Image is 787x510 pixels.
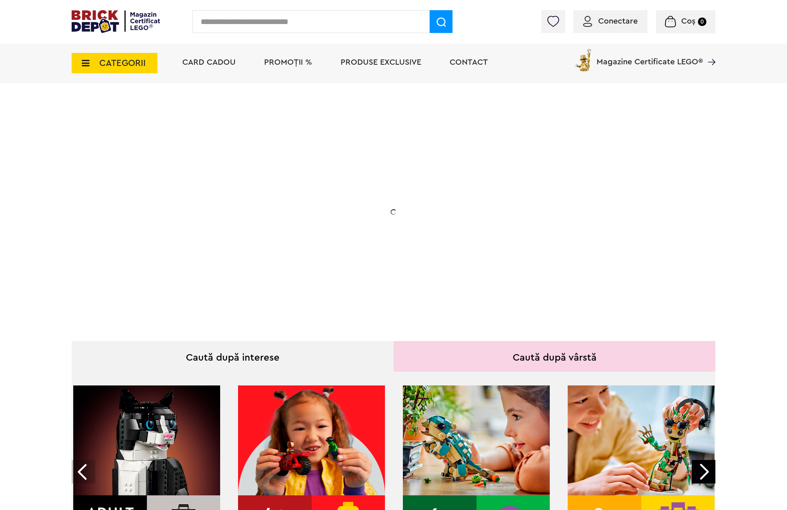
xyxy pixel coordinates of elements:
small: 0 [698,18,706,26]
a: Contact [450,58,488,66]
h2: La două seturi LEGO de adulți achiziționate din selecție! În perioada 12 - [DATE]! [129,201,292,236]
a: Card Cadou [182,58,236,66]
a: Magazine Certificate LEGO® [703,47,715,55]
div: Explorează [129,254,292,264]
span: Coș [681,17,695,25]
span: CATEGORII [99,59,146,68]
a: Conectare [583,17,638,25]
span: Magazine Certificate LEGO® [597,47,703,66]
a: PROMOȚII % [264,58,312,66]
a: Produse exclusive [341,58,421,66]
div: Caută după vârstă [393,341,715,372]
div: Caută după interese [72,341,393,372]
h1: 20% Reducere! [129,164,292,193]
span: Conectare [598,17,638,25]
